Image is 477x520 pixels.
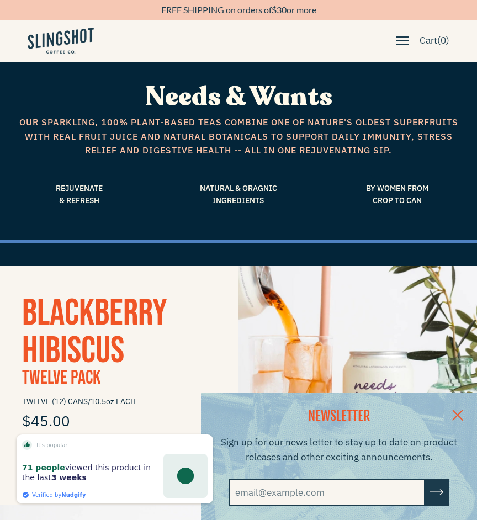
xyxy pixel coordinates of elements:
img: Needs & Wants - Blackberry Hibiscus Six Pack [239,266,477,505]
span: By Women From Crop to Can [326,182,469,207]
span: 0 [441,34,446,46]
a: Cart(0) [414,30,455,51]
span: Our sparkling, 100% plant-based teas combine one of nature's oldest superfruits with real fruit j... [8,115,469,158]
input: email@example.com [229,479,425,506]
span: ) [446,33,449,48]
span: ( [437,33,441,48]
span: 30 [277,4,287,15]
span: Natural & Oragnic Ingredients [167,182,310,207]
a: Blackberry Hibiscus [22,291,167,373]
span: $ [272,4,277,15]
span: TWELVE (12) CANS/10.5oz EACH [22,392,216,411]
span: Rejuvenate & Refresh [8,182,151,207]
h2: NEWSLETTER [215,407,463,426]
span: Twelve Pack [22,366,100,390]
span: Needs & Wants [145,79,332,115]
p: Sign up for our news letter to stay up to date on product releases and other exciting announcements. [215,435,463,465]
